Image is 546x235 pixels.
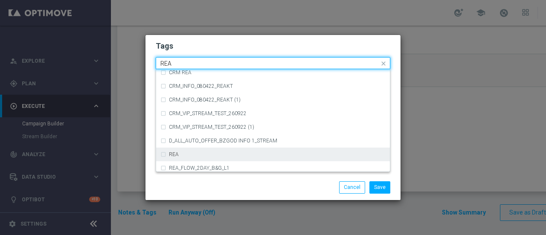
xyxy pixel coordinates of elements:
div: REA_FLOW_2DAY_B&G_L1 [160,161,386,175]
div: CRM REA [160,66,386,79]
label: REA_FLOW_2DAY_B&G_L1 [169,165,229,171]
div: D_ALL_AUTO_OFFER_BZGOD INFO 1_STREAM [160,134,386,148]
label: D_ALL_AUTO_OFFER_BZGOD INFO 1_STREAM [169,138,277,143]
div: CRM_INFO_080422_REAKT (1) [160,93,386,107]
div: CRM_INFO_080422_REAKT [160,79,386,93]
ng-dropdown-panel: Options list [156,69,390,172]
button: Cancel [339,181,365,193]
label: CRM_INFO_080422_REAKT [169,84,233,89]
label: CRM REA [169,70,192,75]
button: Save [369,181,390,193]
div: REA [160,148,386,161]
label: CRM_VIP_STREAM_TEST_260922 [169,111,247,116]
div: CRM_VIP_STREAM_TEST_260922 (1) [160,120,386,134]
div: CRM_VIP_STREAM_TEST_260922 [160,107,386,120]
label: CRM_VIP_STREAM_TEST_260922 (1) [169,125,254,130]
label: CRM_INFO_080422_REAKT (1) [169,97,241,102]
label: REA [169,152,179,157]
h2: Tags [156,41,390,51]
